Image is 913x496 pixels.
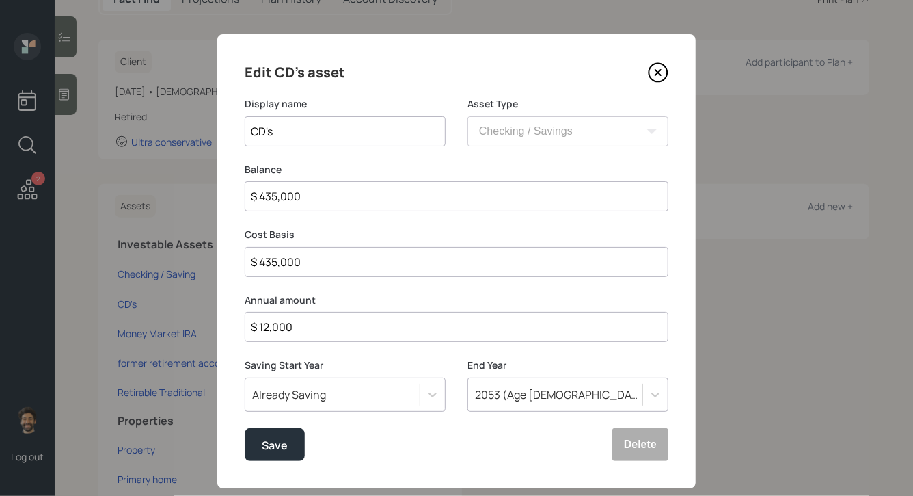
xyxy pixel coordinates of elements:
label: End Year [467,358,668,372]
button: Delete [612,428,668,461]
label: Balance [245,163,668,177]
button: Save [245,428,305,461]
label: Cost Basis [245,228,668,242]
div: Already Saving [252,387,326,402]
label: Saving Start Year [245,358,446,372]
div: 2053 (Age [DEMOGRAPHIC_DATA]) [475,387,644,402]
label: Display name [245,97,446,111]
label: Asset Type [467,97,668,111]
label: Annual amount [245,293,668,307]
h4: Edit CD's asset [245,62,345,83]
div: Save [262,436,288,454]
